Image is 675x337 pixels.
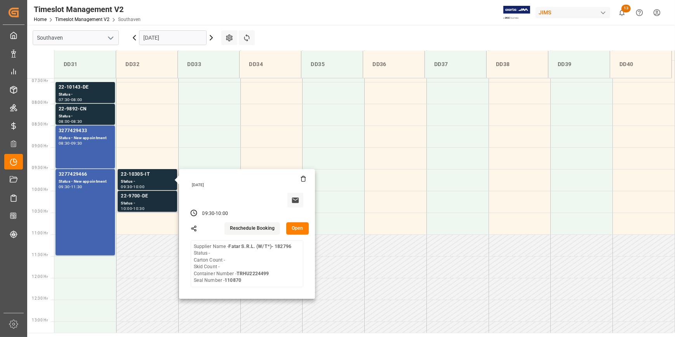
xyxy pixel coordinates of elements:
[59,105,112,113] div: 22-9892-CN
[214,210,216,217] div: -
[246,57,295,72] div: DD34
[104,32,116,44] button: open menu
[122,57,171,72] div: DD32
[224,222,280,235] button: Reschedule Booking
[61,57,110,72] div: DD31
[369,57,418,72] div: DD36
[33,30,119,45] input: Type to search/select
[59,135,112,141] div: Status - New appointment
[308,57,357,72] div: DD35
[32,274,48,279] span: 12:00 Hr
[70,120,71,123] div: -
[139,30,207,45] input: DD-MM-YYYY
[121,200,174,207] div: Status -
[121,185,132,189] div: 09:30
[71,141,82,145] div: 09:30
[503,6,530,19] img: Exertis%20JAM%20-%20Email%20Logo.jpg_1722504956.jpg
[59,171,112,178] div: 3277429466
[59,178,112,185] div: Status - New appointment
[631,4,648,21] button: Help Center
[70,185,71,189] div: -
[59,120,70,123] div: 08:00
[202,210,215,217] div: 09:30
[32,318,48,322] span: 13:00 Hr
[55,17,110,22] a: Timeslot Management V2
[59,98,70,101] div: 07:30
[32,253,48,257] span: 11:30 Hr
[121,171,174,178] div: 22-10305-IT
[536,7,610,18] div: JIMS
[536,5,613,20] button: JIMS
[32,187,48,192] span: 10:00 Hr
[32,122,48,126] span: 08:30 Hr
[70,141,71,145] div: -
[59,113,112,120] div: Status -
[71,185,82,189] div: 11:30
[59,127,112,135] div: 3277429433
[32,209,48,213] span: 10:30 Hr
[32,166,48,170] span: 09:30 Hr
[189,182,306,188] div: [DATE]
[32,296,48,300] span: 12:30 Hr
[184,57,233,72] div: DD33
[613,4,631,21] button: show 13 new notifications
[121,192,174,200] div: 22-9700-DE
[132,207,133,210] div: -
[555,57,604,72] div: DD39
[229,244,292,249] b: Fatar S.R.L. (W/T*)- 182796
[133,207,144,210] div: 10:30
[431,57,480,72] div: DD37
[70,98,71,101] div: -
[621,5,631,12] span: 13
[616,57,665,72] div: DD40
[237,271,269,276] b: TRHU2224499
[59,185,70,189] div: 09:30
[32,100,48,105] span: 08:00 Hr
[71,98,82,101] div: 08:00
[121,178,174,185] div: Status -
[59,84,112,91] div: 22-10143-DE
[32,79,48,83] span: 07:30 Hr
[224,278,241,283] b: 110870
[34,3,141,15] div: Timeslot Management V2
[32,144,48,148] span: 09:00 Hr
[132,185,133,189] div: -
[216,210,228,217] div: 10:00
[34,17,47,22] a: Home
[286,222,309,235] button: Open
[59,91,112,98] div: Status -
[194,243,292,284] div: Supplier Name - Status - Carton Count - Skid Count - Container Number - Seal Number -
[133,185,144,189] div: 10:00
[71,120,82,123] div: 08:30
[32,231,48,235] span: 11:00 Hr
[59,141,70,145] div: 08:30
[493,57,542,72] div: DD38
[121,207,132,210] div: 10:00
